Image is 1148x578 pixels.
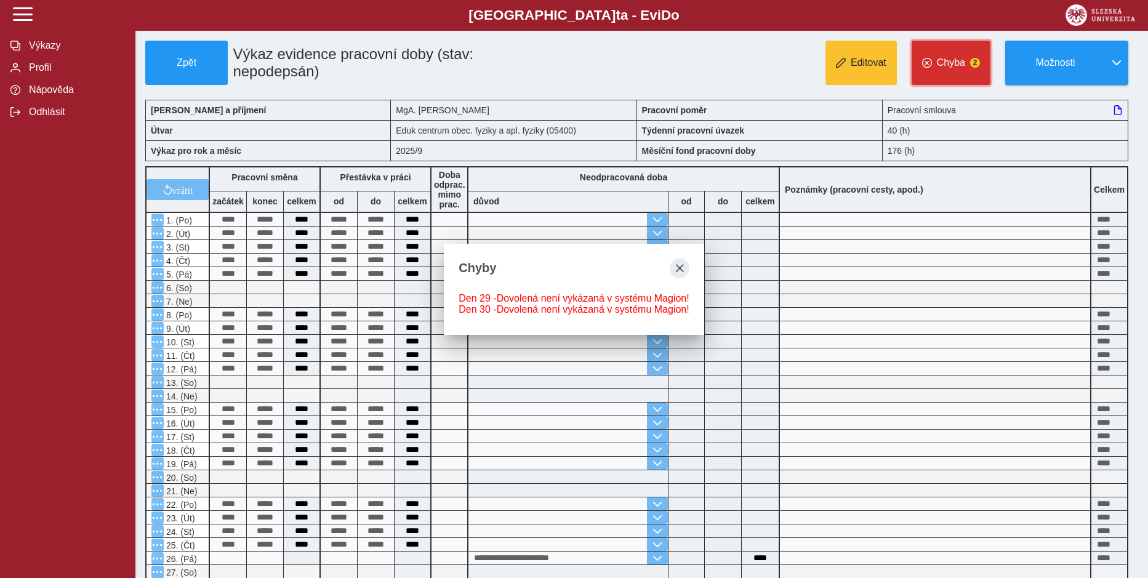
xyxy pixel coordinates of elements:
[358,196,394,206] b: do
[164,215,192,225] span: 1. (Po)
[284,196,319,206] b: celkem
[151,512,164,524] button: Menu
[164,473,197,483] span: 20. (So)
[391,140,636,161] div: 2025/9
[391,120,636,140] div: Eduk centrum obec. fyziky a apl. fyziky (05400)
[705,196,741,206] b: do
[164,459,197,469] span: 19. (Pá)
[473,196,499,206] b: důvod
[459,293,496,303] span: Den 29 -
[671,7,680,23] span: o
[164,513,195,523] span: 23. (Út)
[164,405,197,415] span: 15. (Po)
[164,540,195,550] span: 25. (Čt)
[147,179,209,200] button: vrátit
[151,214,164,226] button: Menu
[825,41,897,85] button: Editovat
[434,170,465,209] b: Doba odprac. mimo prac.
[151,376,164,388] button: Menu
[321,196,357,206] b: od
[151,268,164,280] button: Menu
[151,281,164,294] button: Menu
[164,568,197,577] span: 27. (So)
[164,446,195,456] span: 18. (Čt)
[151,471,164,483] button: Menu
[151,566,164,578] button: Menu
[164,270,192,279] span: 5. (Pá)
[642,105,707,115] b: Pracovní poměr
[151,349,164,361] button: Menu
[151,430,164,443] button: Menu
[851,57,886,68] span: Editovat
[25,40,125,51] span: Výkazy
[164,364,197,374] span: 12. (Pá)
[231,172,297,182] b: Pracovní směna
[1066,4,1135,26] img: logo_web_su.png
[164,256,190,266] span: 4. (Čt)
[151,498,164,510] button: Menu
[340,172,411,182] b: Přestávka v práci
[1005,41,1105,85] button: Možnosti
[395,196,430,206] b: celkem
[151,484,164,497] button: Menu
[151,57,222,68] span: Zpět
[164,324,190,334] span: 9. (Út)
[780,185,928,195] b: Poznámky (pracovní cesty, apod.)
[151,105,266,115] b: [PERSON_NAME] a příjmení
[25,106,125,118] span: Odhlásit
[151,457,164,470] button: Menu
[164,419,195,428] span: 16. (Út)
[164,310,192,320] span: 8. (Po)
[580,172,667,182] b: Neodpracovaná doba
[164,297,193,307] span: 7. (Ne)
[151,525,164,537] button: Menu
[151,403,164,415] button: Menu
[642,126,745,135] b: Týdenní pracovní úvazek
[210,196,246,206] b: začátek
[616,7,620,23] span: t
[164,283,192,293] span: 6. (So)
[164,243,190,252] span: 3. (St)
[151,539,164,551] button: Menu
[164,500,197,510] span: 22. (Po)
[164,337,195,347] span: 10. (St)
[459,304,689,315] div: Dovolená není vykázaná v systému Magion!
[883,140,1128,161] div: 176 (h)
[391,100,636,120] div: MgA. [PERSON_NAME]
[151,417,164,429] button: Menu
[970,58,980,68] span: 2
[145,41,228,85] button: Zpět
[164,527,195,537] span: 24. (St)
[151,241,164,253] button: Menu
[883,120,1128,140] div: 40 (h)
[247,196,283,206] b: konec
[172,185,193,195] span: vrátit
[151,254,164,267] button: Menu
[661,7,671,23] span: D
[459,304,496,315] span: Den 30 -
[151,295,164,307] button: Menu
[164,554,197,564] span: 26. (Pá)
[164,351,195,361] span: 11. (Čt)
[151,363,164,375] button: Menu
[459,261,496,275] span: Chyby
[151,335,164,348] button: Menu
[642,146,756,156] b: Měsíční fond pracovní doby
[668,196,704,206] b: od
[164,378,197,388] span: 13. (So)
[151,227,164,239] button: Menu
[151,322,164,334] button: Menu
[228,41,559,85] h1: Výkaz evidence pracovní doby (stav: nepodepsán)
[151,308,164,321] button: Menu
[151,146,241,156] b: Výkaz pro rok a měsíc
[151,552,164,564] button: Menu
[1094,185,1125,195] b: Celkem
[25,62,125,73] span: Profil
[151,390,164,402] button: Menu
[883,100,1128,120] div: Pracovní smlouva
[1016,57,1095,68] span: Možnosti
[164,229,190,239] span: 2. (Út)
[25,84,125,95] span: Nápověda
[742,196,779,206] b: celkem
[912,41,990,85] button: Chyba2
